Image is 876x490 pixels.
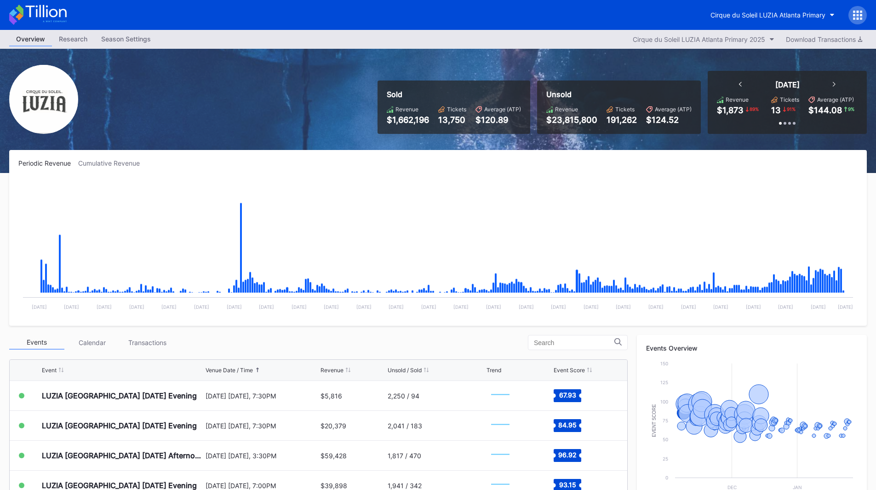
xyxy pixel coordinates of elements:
div: Revenue [726,96,749,103]
div: Download Transactions [786,35,862,43]
text: Dec [727,484,737,490]
button: Download Transactions [781,33,867,46]
div: Unsold / Sold [388,367,422,374]
div: Average (ATP) [655,106,692,113]
text: [DATE] [453,304,469,310]
div: $1,662,196 [387,115,429,125]
text: [DATE] [713,304,728,310]
div: Event [42,367,57,374]
div: 191,262 [607,115,637,125]
text: [DATE] [97,304,112,310]
text: [DATE] [227,304,242,310]
div: $120.89 [475,115,521,125]
text: 93.15 [559,481,576,489]
text: 150 [660,361,668,366]
text: 96.92 [558,451,577,459]
div: [DATE] [775,80,800,89]
text: [DATE] [838,304,853,310]
div: 91 % [786,105,796,113]
div: Overview [9,32,52,46]
div: Transactions [120,335,175,350]
div: Tickets [447,106,466,113]
div: Revenue [395,106,418,113]
text: [DATE] [161,304,177,310]
text: [DATE] [811,304,826,310]
text: 0 [665,475,668,480]
div: 13,750 [438,115,466,125]
input: Search [534,339,614,346]
div: Tickets [780,96,799,103]
text: [DATE] [648,304,664,310]
div: Event Score [554,367,585,374]
text: [DATE] [486,304,501,310]
text: [DATE] [194,304,209,310]
text: 50 [663,437,668,442]
text: [DATE] [32,304,47,310]
div: [DATE] [DATE], 3:30PM [206,452,319,460]
div: 2,250 / 94 [388,392,419,400]
div: 1,941 / 342 [388,482,422,490]
text: 100 [660,399,668,404]
text: [DATE] [356,304,372,310]
div: Average (ATP) [484,106,521,113]
text: [DATE] [681,304,696,310]
div: LUZIA [GEOGRAPHIC_DATA] [DATE] Evening [42,391,197,400]
svg: Chart title [487,384,514,407]
div: LUZIA [GEOGRAPHIC_DATA] [DATE] Afternoon [42,451,203,460]
a: Research [52,32,94,46]
text: 75 [663,418,668,423]
div: Events Overview [646,344,858,352]
text: [DATE] [551,304,566,310]
div: 2,041 / 183 [388,422,422,430]
div: 89 % [749,105,760,113]
div: $39,898 [321,482,347,490]
div: LUZIA [GEOGRAPHIC_DATA] [DATE] Evening [42,481,197,490]
div: [DATE] [DATE], 7:30PM [206,392,319,400]
svg: Chart title [487,444,514,467]
div: Periodic Revenue [18,159,78,167]
div: Venue Date / Time [206,367,253,374]
div: LUZIA [GEOGRAPHIC_DATA] [DATE] Evening [42,421,197,430]
div: Cumulative Revenue [78,159,147,167]
text: [DATE] [746,304,761,310]
text: Jan [793,484,802,490]
div: $144.08 [808,105,842,115]
text: [DATE] [324,304,339,310]
text: [DATE] [584,304,599,310]
div: $1,873 [717,105,744,115]
div: 13 [771,105,781,115]
text: 125 [660,380,668,385]
text: 67.93 [559,391,576,399]
div: Calendar [64,335,120,350]
svg: Chart title [18,179,858,317]
div: Revenue [321,367,344,374]
text: [DATE] [129,304,144,310]
div: Events [9,335,64,350]
text: 25 [663,456,668,461]
div: $23,815,800 [546,115,597,125]
div: $5,816 [321,392,342,400]
div: 1,817 / 470 [388,452,421,460]
button: Cirque du Soleil LUZIA Atlanta Primary 2025 [628,33,779,46]
div: Tickets [615,106,635,113]
text: [DATE] [519,304,534,310]
text: [DATE] [421,304,436,310]
div: $59,428 [321,452,347,460]
div: [DATE] [DATE], 7:00PM [206,482,319,490]
div: Cirque du Soleil LUZIA Atlanta Primary [710,11,825,19]
text: [DATE] [616,304,631,310]
text: [DATE] [389,304,404,310]
div: $124.52 [646,115,692,125]
text: [DATE] [778,304,793,310]
div: $20,379 [321,422,346,430]
text: Event Score [652,404,657,437]
text: [DATE] [292,304,307,310]
div: Revenue [555,106,578,113]
div: [DATE] [DATE], 7:30PM [206,422,319,430]
a: Season Settings [94,32,158,46]
div: Trend [487,367,501,374]
text: [DATE] [259,304,274,310]
text: [DATE] [64,304,79,310]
